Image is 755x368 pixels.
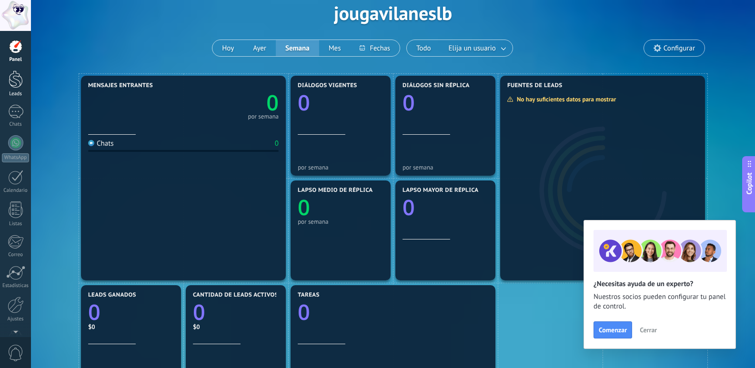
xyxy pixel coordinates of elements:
text: 0 [193,298,205,327]
span: Tareas [298,292,320,298]
button: Cerrar [635,323,661,337]
div: $0 [193,323,279,331]
text: 0 [403,193,415,222]
button: Ayer [243,40,276,56]
a: 0 [193,298,279,327]
div: Panel [2,57,30,63]
img: Chats [88,140,94,146]
span: Configurar [664,44,695,52]
div: Chats [2,121,30,128]
div: 0 [275,139,279,148]
span: Diálogos sin réplica [403,82,470,89]
span: Nuestros socios pueden configurar tu panel de control. [594,292,726,311]
button: Fechas [350,40,399,56]
div: Ajustes [2,316,30,322]
button: Comenzar [594,321,632,338]
text: 0 [88,298,101,327]
div: Listas [2,221,30,227]
button: Mes [319,40,351,56]
span: Leads ganados [88,292,136,298]
div: Chats [88,139,114,148]
div: por semana [298,164,383,171]
div: No hay suficientes datos para mostrar [507,95,623,103]
a: 0 [183,88,279,117]
span: Cantidad de leads activos [193,292,278,298]
a: 0 [298,298,488,327]
div: Estadísticas [2,283,30,289]
span: Mensajes entrantes [88,82,153,89]
span: Elija un usuario [447,42,498,55]
h2: ¿Necesitas ayuda de un experto? [594,279,726,288]
div: por semana [298,218,383,225]
span: Fuentes de leads [507,82,563,89]
a: 0 [88,298,174,327]
button: Hoy [212,40,243,56]
span: Lapso mayor de réplica [403,187,478,194]
text: 0 [403,88,415,117]
text: 0 [266,88,279,117]
text: 0 [298,88,310,117]
button: Todo [407,40,441,56]
text: 0 [298,298,310,327]
span: Diálogos vigentes [298,82,357,89]
div: Leads [2,91,30,97]
div: WhatsApp [2,153,29,162]
button: Elija un usuario [441,40,513,56]
button: Semana [276,40,319,56]
div: Correo [2,252,30,258]
div: por semana [403,164,488,171]
span: Cerrar [640,327,657,333]
text: 0 [298,193,310,222]
div: por semana [248,114,279,119]
span: Comenzar [599,327,627,333]
div: $0 [88,323,174,331]
div: Calendario [2,188,30,194]
span: Lapso medio de réplica [298,187,373,194]
span: Copilot [745,172,754,194]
